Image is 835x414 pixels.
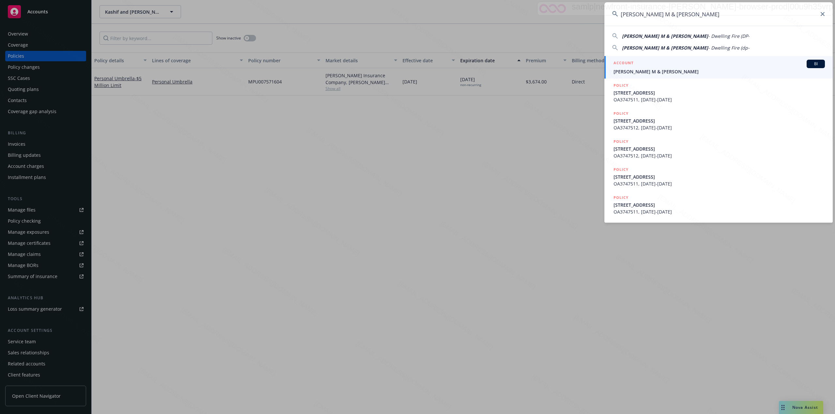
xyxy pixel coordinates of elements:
span: OA3747512, [DATE]-[DATE] [614,124,825,131]
span: - Dwelling Fire (dp- [708,45,750,51]
a: POLICY[STREET_ADDRESS]OA3747511, [DATE]-[DATE] [604,79,833,107]
span: OA3747511, [DATE]-[DATE] [614,96,825,103]
a: POLICY[STREET_ADDRESS]OA3747511, [DATE]-[DATE] [604,191,833,219]
a: POLICY[STREET_ADDRESS]OA3747511, [DATE]-[DATE] [604,163,833,191]
h5: ACCOUNT [614,60,633,67]
span: OA3747511, [DATE]-[DATE] [614,208,825,215]
span: [PERSON_NAME] M & [PERSON_NAME] [622,45,708,51]
span: - Dwelling Fire (DP- [708,33,750,39]
span: [PERSON_NAME] M & [PERSON_NAME] [614,68,825,75]
h5: POLICY [614,166,629,173]
span: [STREET_ADDRESS] [614,145,825,152]
span: BI [809,61,822,67]
h5: POLICY [614,138,629,145]
span: [STREET_ADDRESS] [614,173,825,180]
a: POLICY[STREET_ADDRESS]OA3747512, [DATE]-[DATE] [604,107,833,135]
h5: POLICY [614,110,629,117]
span: OA3747511, [DATE]-[DATE] [614,180,825,187]
span: [STREET_ADDRESS] [614,89,825,96]
span: [PERSON_NAME] M & [PERSON_NAME] [622,33,708,39]
a: POLICY[STREET_ADDRESS]OA3747512, [DATE]-[DATE] [604,135,833,163]
input: Search... [604,2,833,26]
a: ACCOUNTBI[PERSON_NAME] M & [PERSON_NAME] [604,56,833,79]
span: OA3747512, [DATE]-[DATE] [614,152,825,159]
span: [STREET_ADDRESS] [614,201,825,208]
span: [STREET_ADDRESS] [614,117,825,124]
h5: POLICY [614,194,629,201]
h5: POLICY [614,82,629,89]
